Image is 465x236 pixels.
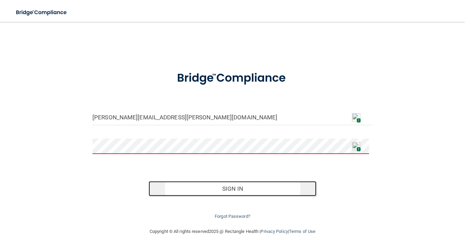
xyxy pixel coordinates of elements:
[165,63,300,93] img: bridge_compliance_login_screen.278c3ca4.svg
[356,147,361,152] span: 1
[347,187,457,215] iframe: Drift Widget Chat Controller
[289,229,315,234] a: Terms of Use
[261,229,288,234] a: Privacy Policy
[352,113,360,121] img: npw-badge-icon.svg
[10,5,73,20] img: bridge_compliance_login_screen.278c3ca4.svg
[215,214,250,219] a: Forgot Password?
[149,181,317,196] button: Sign In
[352,142,360,150] img: npw-badge-icon.svg
[92,110,373,125] input: Email
[356,118,361,123] span: 1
